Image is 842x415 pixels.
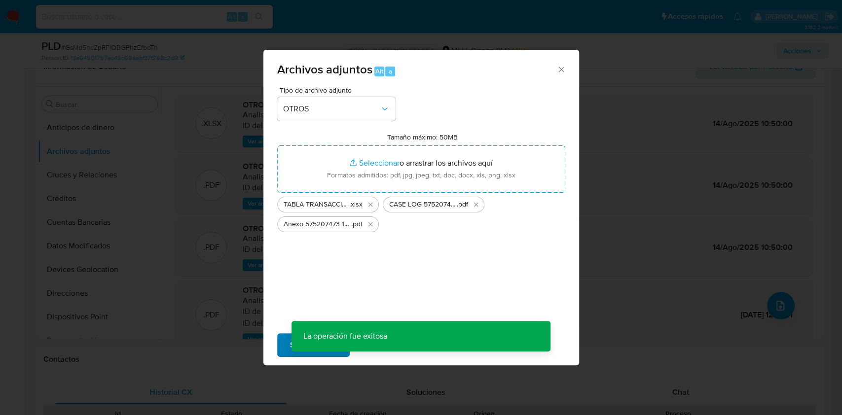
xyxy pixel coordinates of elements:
[277,333,350,357] button: Subir archivo
[280,87,398,94] span: Tipo de archivo adjunto
[457,200,468,209] span: .pdf
[284,219,351,229] span: Anexo 575207473 13_08_2025
[389,67,392,76] span: a
[277,97,396,121] button: OTROS
[375,67,383,76] span: Alt
[365,218,376,230] button: Eliminar Anexo 575207473 13_08_2025.pdf
[366,334,399,356] span: Cancelar
[365,199,376,210] button: Eliminar TABLA TRANSACCIONAL 575207473 13.08.2025.xlsx
[290,334,337,356] span: Subir archivo
[349,200,363,209] span: .xlsx
[283,104,380,114] span: OTROS
[387,133,458,141] label: Tamaño máximo: 50MB
[284,200,349,209] span: TABLA TRANSACCIONAL 575207473 [DATE]
[556,65,565,73] button: Cerrar
[277,193,565,232] ul: Archivos seleccionados
[292,321,399,351] p: La operación fue exitosa
[470,199,482,210] button: Eliminar CASE LOG 575207473 13_08_2025 - NIVEL 1.pdf
[389,200,457,209] span: CASE LOG 575207473 13_08_2025 - NIVEL 1
[277,61,372,78] span: Archivos adjuntos
[351,219,363,229] span: .pdf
